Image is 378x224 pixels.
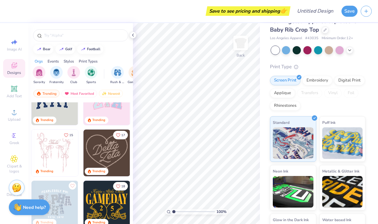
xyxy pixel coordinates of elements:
[69,182,76,190] button: Like
[33,45,53,54] button: bear
[88,69,95,76] img: Sports Image
[64,58,74,64] div: Styles
[110,66,125,85] button: filter button
[121,185,125,188] span: 18
[322,119,335,126] span: Puff Ink
[70,80,77,85] span: Club
[86,80,96,85] span: Sports
[110,66,125,85] div: filter for Rush & Bid
[33,90,60,97] div: Trending
[114,69,121,76] img: Rush & Bid Image
[113,182,128,191] button: Like
[9,140,19,145] span: Greek
[92,118,105,123] div: Trending
[43,32,124,39] input: Try "Alpha"
[297,88,322,98] div: Transfers
[7,94,22,99] span: Add Text
[344,88,358,98] div: Foil
[70,69,77,76] img: Club Image
[322,176,363,208] img: Metallic & Glitter Ink
[270,101,301,111] div: Rhinestones
[322,36,353,41] span: Minimum Order: 12 +
[85,66,97,85] button: filter button
[237,52,245,58] div: Back
[334,76,365,85] div: Digital Print
[40,169,53,174] div: Trending
[99,90,123,97] div: Newest
[302,76,332,85] div: Embroidery
[43,47,50,51] div: bear
[324,88,342,98] div: Vinyl
[322,127,363,159] img: Puff Ink
[65,47,72,51] div: golf
[23,204,46,210] strong: Need help?
[273,168,288,174] span: Neon Ink
[128,66,142,85] div: filter for Game Day
[322,168,359,174] span: Metallic & Glitter Ink
[40,118,53,123] div: Trending
[64,91,69,96] img: most_fav.gif
[81,47,86,51] img: trend_line.gif
[270,63,365,70] div: Print Type
[67,66,80,85] div: filter for Club
[33,66,45,85] div: filter for Sorority
[83,130,130,176] img: 12710c6a-dcc0-49ce-8688-7fe8d5f96fe2
[92,169,105,174] div: Trending
[33,66,45,85] button: filter button
[292,5,338,17] input: Untitled Design
[131,69,139,76] img: Game Day Image
[341,6,358,17] button: Save
[270,76,301,85] div: Screen Print
[37,47,42,51] img: trend_line.gif
[216,209,226,215] span: 100 %
[273,119,289,126] span: Standard
[270,36,302,41] span: Los Angeles Apparel
[280,7,287,15] span: 👉
[49,80,64,85] span: Fraternity
[322,216,351,223] span: Water based Ink
[270,88,295,98] div: Applique
[59,47,64,51] img: trend_line.gif
[207,6,289,16] div: Save to see pricing and shipping
[273,176,313,208] img: Neon Ink
[49,66,64,85] div: filter for Fraternity
[7,192,22,197] span: Decorate
[55,45,75,54] button: golf
[48,58,59,64] div: Events
[7,47,22,52] span: Image AI
[8,117,20,122] span: Upload
[113,131,128,139] button: Like
[7,70,21,75] span: Designs
[87,47,100,51] div: football
[273,127,313,159] img: Standard
[31,130,78,176] img: 83dda5b0-2158-48ca-832c-f6b4ef4c4536
[110,80,125,85] span: Rush & Bid
[33,80,45,85] span: Sorority
[36,91,41,96] img: trending.gif
[69,134,73,137] span: 15
[121,134,125,137] span: 17
[67,66,80,85] button: filter button
[77,45,103,54] button: football
[49,66,64,85] button: filter button
[273,216,309,223] span: Glow in the Dark Ink
[85,66,97,85] div: filter for Sports
[79,58,98,64] div: Print Types
[102,91,107,96] img: Newest.gif
[128,80,142,85] span: Game Day
[305,36,318,41] span: # 43035
[128,66,142,85] button: filter button
[36,69,43,76] img: Sorority Image
[53,69,60,76] img: Fraternity Image
[3,164,25,174] span: Clipart & logos
[234,37,247,49] img: Back
[35,58,43,64] div: Orgs
[61,90,97,97] div: Most Favorited
[61,131,76,139] button: Like
[78,130,124,176] img: d12a98c7-f0f7-4345-bf3a-b9f1b718b86e
[130,130,176,176] img: ead2b24a-117b-4488-9b34-c08fd5176a7b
